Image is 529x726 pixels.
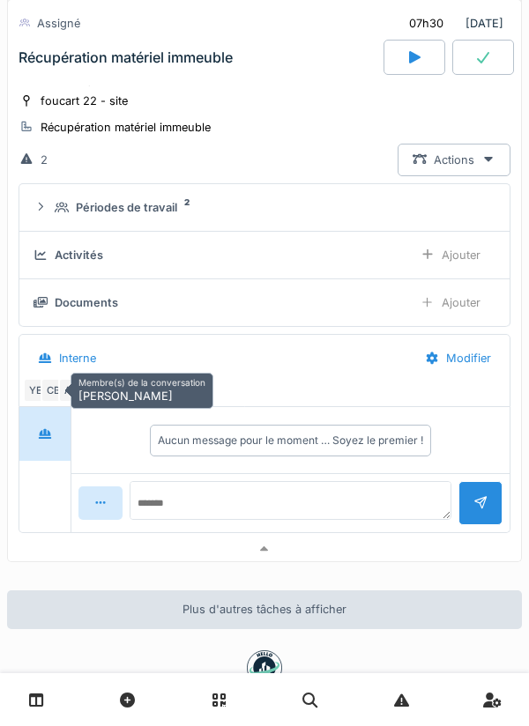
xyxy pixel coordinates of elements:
div: CB [41,378,65,403]
div: 07h30 [409,15,443,32]
div: Ajouter [406,286,495,319]
summary: ActivitésAjouter [26,239,503,271]
div: Récupération matériel immeuble [19,49,233,66]
div: foucart 22 - site [41,93,128,109]
div: Aucun message pour le moment … Soyez le premier ! [158,433,423,448]
div: [DATE] [394,7,510,40]
div: Activités [55,247,103,263]
div: Récupération matériel immeuble [41,119,211,136]
div: Documents [55,294,118,311]
div: Périodes de travail [76,199,177,216]
div: Assigné [37,15,80,32]
div: Plus d'autres tâches à afficher [7,590,522,628]
div: [PERSON_NAME] [71,373,213,409]
div: Modifier [410,342,506,374]
summary: DocumentsAjouter [26,286,503,319]
img: badge-BVDL4wpA.svg [247,650,282,685]
div: AS [58,378,83,403]
summary: Périodes de travail2 [26,191,503,224]
div: Ajouter [406,239,495,271]
div: Actions [398,144,510,176]
div: Interne [59,350,96,367]
div: 2 [41,152,48,168]
div: YE [23,378,48,403]
h6: Membre(s) de la conversation [78,377,205,388]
